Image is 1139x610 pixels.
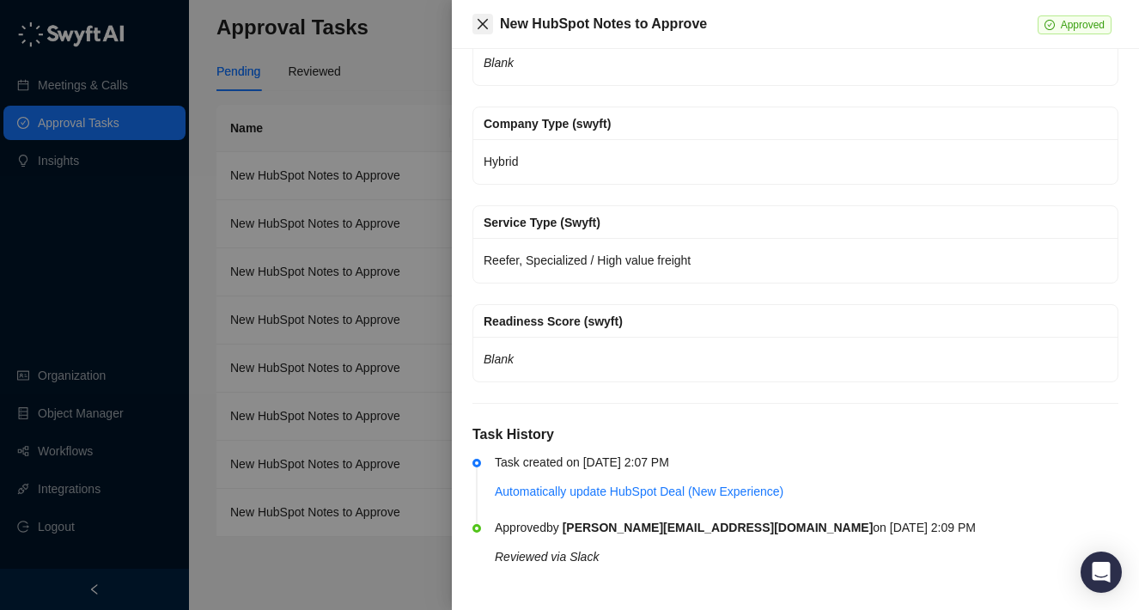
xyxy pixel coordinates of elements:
div: New HubSpot Notes to Approve [500,14,1038,34]
p: Hybrid [484,149,1107,174]
div: Open Intercom Messenger [1081,552,1122,593]
div: Readiness Score (swyft) [484,312,1107,331]
span: Approved [1061,19,1105,31]
h5: Task History [472,424,1118,445]
em: Blank [484,56,514,70]
a: Automatically update HubSpot Deal (New Experience) [495,485,783,498]
em: Blank [484,352,514,366]
button: Close [472,14,493,34]
i: Reviewed via Slack [495,550,599,564]
div: Service Type (Swyft) [484,213,1107,232]
b: [PERSON_NAME][EMAIL_ADDRESS][DOMAIN_NAME] [563,521,874,534]
span: Approved by on [DATE] 2:09 PM [495,521,976,534]
p: Reefer, Specialized / High value freight [484,248,1107,272]
div: Company Type (swyft) [484,114,1107,133]
span: Task created on [DATE] 2:07 PM [495,455,669,469]
span: check-circle [1045,20,1055,30]
span: close [476,17,490,31]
